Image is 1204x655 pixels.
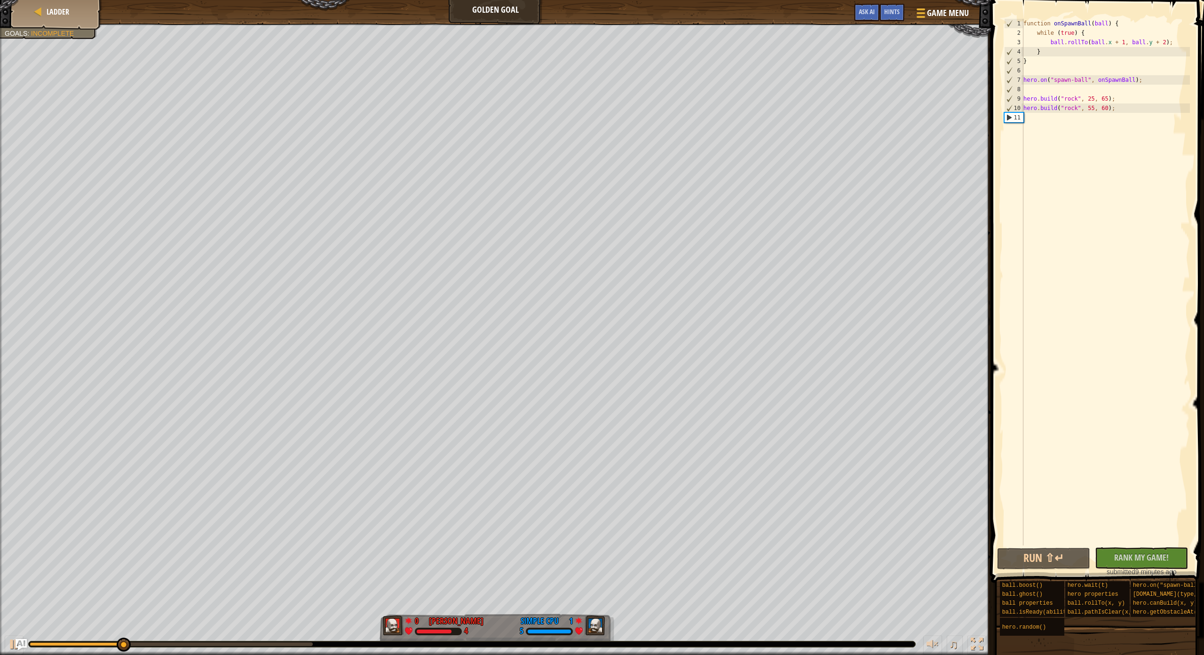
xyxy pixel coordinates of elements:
[31,30,74,37] span: Incomplete
[1100,567,1183,576] div: 9 minutes ago
[927,7,969,19] span: Game Menu
[1005,103,1023,113] div: 10
[1133,600,1197,607] span: hero.canBuild(x, y)
[5,30,27,37] span: Goals
[1004,28,1023,38] div: 2
[967,636,986,655] button: Toggle fullscreen
[521,615,559,627] div: Simple CPU
[1068,582,1108,589] span: hero.wait(t)
[1068,591,1118,598] span: hero properties
[415,615,424,623] div: 0
[1002,609,1073,616] span: ball.isReady(ability)
[1005,75,1023,85] div: 7
[563,615,573,623] div: 1
[1107,568,1135,576] span: submitted
[44,7,69,17] a: Ladder
[429,615,483,627] div: [PERSON_NAME]
[1005,56,1023,66] div: 5
[1004,38,1023,47] div: 3
[949,637,958,651] span: ♫
[997,548,1090,569] button: Run ⇧↵
[1005,113,1023,122] div: 11
[383,616,404,635] img: thang_avatar_frame.png
[464,627,468,636] div: 4
[1005,47,1023,56] div: 4
[1068,609,1142,616] span: ball.pathIsClear(x, y)
[909,4,974,26] button: Game Menu
[27,30,31,37] span: :
[859,7,875,16] span: Ask AI
[1068,600,1125,607] span: ball.rollTo(x, y)
[947,636,963,655] button: ♫
[1095,547,1188,569] button: Rank My Game!
[585,616,605,635] img: thang_avatar_frame.png
[1114,552,1169,563] span: Rank My Game!
[854,4,879,21] button: Ask AI
[5,636,24,655] button: ⌘ + P: Play
[1005,19,1023,28] div: 1
[884,7,900,16] span: Hints
[1005,66,1023,75] div: 6
[1005,85,1023,94] div: 8
[1002,591,1043,598] span: ball.ghost()
[1002,624,1046,631] span: hero.random()
[47,7,69,17] span: Ladder
[1002,600,1053,607] span: ball properties
[1002,582,1043,589] span: ball.boost()
[16,639,27,650] button: Ask AI
[1005,94,1023,103] div: 9
[923,636,942,655] button: Adjust volume
[520,627,523,636] div: 5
